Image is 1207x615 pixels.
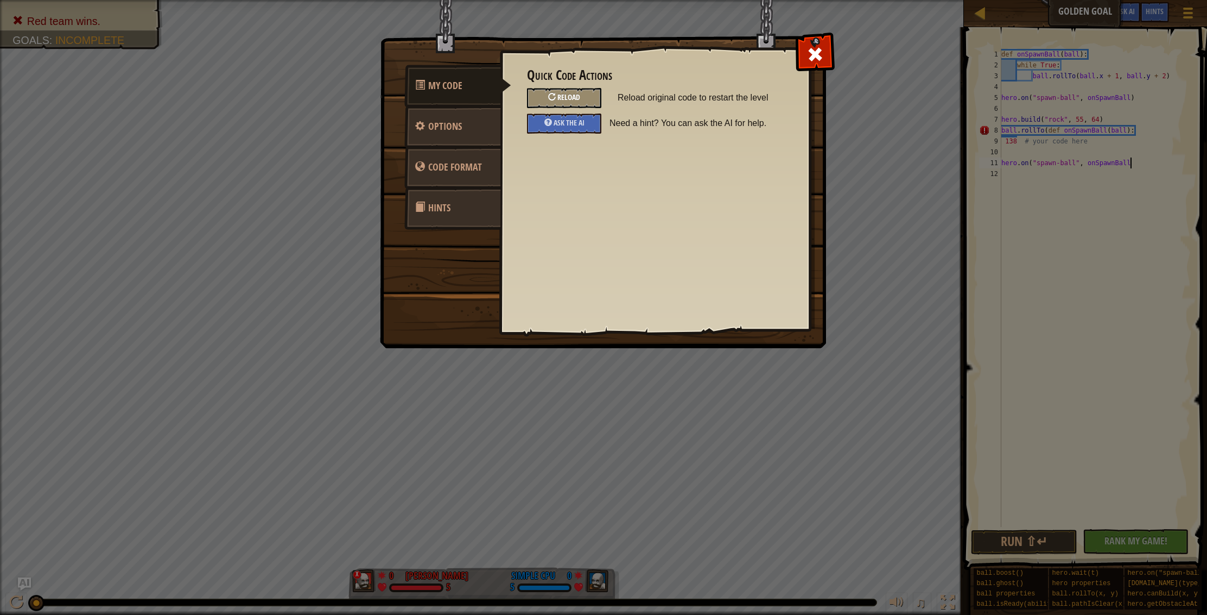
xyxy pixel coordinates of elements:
[527,88,601,108] div: Reload original code to restart the level
[554,117,585,128] span: Ask the AI
[404,65,511,107] a: My Code
[428,201,450,215] span: Hints
[404,105,501,148] a: Options
[527,114,601,134] div: Ask the AI
[404,146,501,189] a: Code Format
[428,120,462,133] span: Configure settings
[527,68,783,83] h3: Quick Code Actions
[618,88,783,108] span: Reload original code to restart the level
[609,114,791,133] span: Need a hint? You can ask the AI for help.
[428,79,462,92] span: Quick Code Actions
[557,92,580,102] span: Reload
[428,160,482,174] span: game_menu.change_language_caption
